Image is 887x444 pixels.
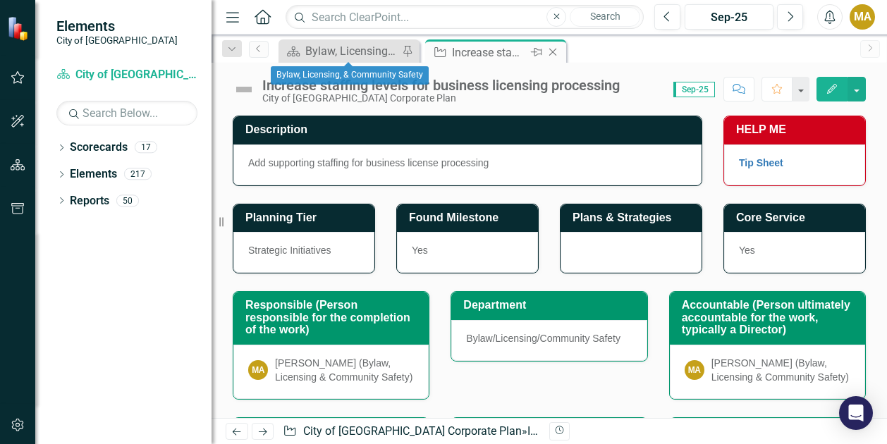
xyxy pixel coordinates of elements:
div: [PERSON_NAME] (Bylaw, Licensing & Community Safety) [711,356,850,384]
h3: Plans & Strategies [573,211,695,224]
div: City of [GEOGRAPHIC_DATA] Corporate Plan [262,93,620,104]
span: Bylaw/Licensing/Community Safety [466,333,620,344]
a: Tip Sheet [739,157,783,168]
a: Elements [70,166,117,183]
a: Bylaw, Licensing, & Community Safety [282,42,398,60]
button: Sep-25 [685,4,773,30]
span: Sep-25 [673,82,715,97]
span: Strategic Initiatives [248,245,331,256]
h3: Description [245,123,695,136]
div: 17 [135,142,157,154]
h3: Responsible (Person responsible for the completion of the work) [245,299,422,336]
span: Yes [412,245,428,256]
span: Elements [56,18,178,35]
a: Scorecards [70,140,128,156]
div: 50 [116,195,139,206]
a: Reports [70,193,109,209]
h3: HELP ME [736,123,858,136]
small: City of [GEOGRAPHIC_DATA] [56,35,178,46]
h3: Found Milestone [409,211,531,224]
a: City of [GEOGRAPHIC_DATA] Corporate Plan [56,67,197,83]
a: Initiatives [527,424,575,438]
h3: Core Service [736,211,858,224]
h3: Planning Tier [245,211,367,224]
div: Sep-25 [690,9,769,26]
h3: Department [463,299,640,312]
img: ClearPoint Strategy [7,16,32,41]
img: Not Defined [233,78,255,101]
div: Increase staffing levels for business licensing processing [452,44,527,61]
div: 217 [124,168,152,180]
div: Increase staffing levels for business licensing processing [262,78,620,93]
span: Search [590,11,620,22]
div: Bylaw, Licensing, & Community Safety [271,66,429,85]
button: Search [570,7,640,27]
div: [PERSON_NAME] (Bylaw, Licensing & Community Safety) [275,356,414,384]
div: » » [283,424,539,440]
a: City of [GEOGRAPHIC_DATA] Corporate Plan [303,424,522,438]
span: Yes [739,245,755,256]
div: MA [685,360,704,380]
div: MA [248,360,268,380]
p: Add supporting staffing for business license processing [248,156,687,170]
button: MA [850,4,875,30]
div: Open Intercom Messenger [839,396,873,430]
div: Bylaw, Licensing, & Community Safety [305,42,398,60]
h3: Accountable (Person ultimately accountable for the work, typically a Director) [682,299,858,336]
input: Search ClearPoint... [286,5,644,30]
input: Search Below... [56,101,197,125]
